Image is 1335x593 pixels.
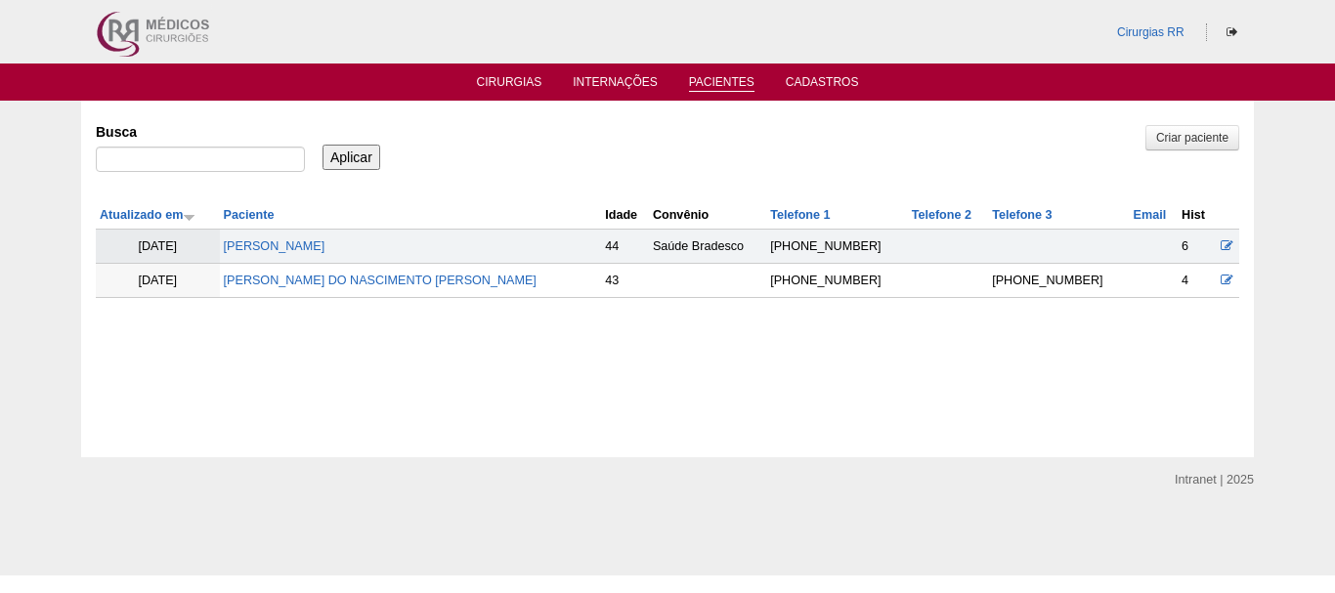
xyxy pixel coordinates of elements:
[96,147,305,172] input: Digite os termos que você deseja procurar.
[224,239,325,253] a: [PERSON_NAME]
[224,274,537,287] a: [PERSON_NAME] DO NASCIMENTO [PERSON_NAME]
[766,230,907,264] td: [PHONE_NUMBER]
[1145,125,1239,150] a: Criar paciente
[1175,470,1254,489] div: Intranet | 2025
[323,145,380,170] input: Aplicar
[601,201,649,230] th: Idade
[601,264,649,298] td: 43
[1227,26,1237,38] i: Sair
[1134,208,1167,222] a: Email
[649,230,766,264] td: Saúde Bradesco
[601,230,649,264] td: 44
[100,208,195,222] a: Atualizado em
[992,208,1052,222] a: Telefone 3
[1178,230,1215,264] td: 6
[1178,264,1215,298] td: 4
[770,208,830,222] a: Telefone 1
[689,75,754,92] a: Pacientes
[786,75,859,95] a: Cadastros
[224,208,275,222] a: Paciente
[573,75,658,95] a: Internações
[912,208,971,222] a: Telefone 2
[96,122,305,142] label: Busca
[766,264,907,298] td: [PHONE_NUMBER]
[477,75,542,95] a: Cirurgias
[1178,201,1215,230] th: Hist
[96,264,220,298] td: [DATE]
[96,230,220,264] td: [DATE]
[649,201,766,230] th: Convênio
[183,210,195,223] img: ordem crescente
[988,264,1129,298] td: [PHONE_NUMBER]
[1117,25,1184,39] a: Cirurgias RR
